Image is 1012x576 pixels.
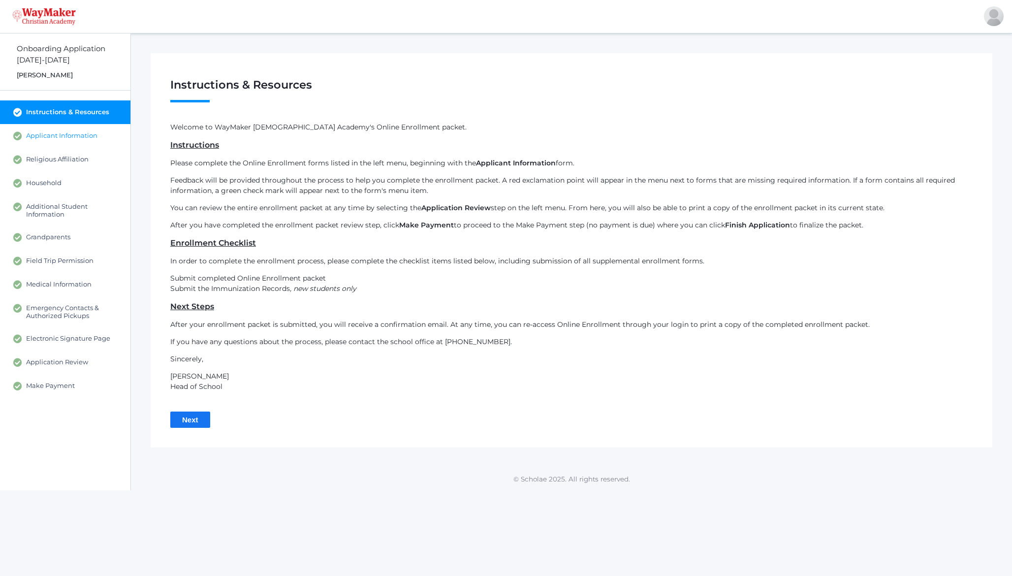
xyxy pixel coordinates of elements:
p: © Scholae 2025. All rights reserved. [131,474,1012,484]
strong: Application Review [421,203,491,212]
span: Instructions & Resources [26,108,109,117]
li: Submit completed Online Enrollment packet [170,273,973,284]
em: , new students only [290,284,356,293]
span: Additional Student Information [26,202,121,218]
div: [DATE]-[DATE] [17,55,130,66]
p: After you have completed the enrollment packet review step, click to proceed to the Make Payment ... [170,220,973,230]
span: Application Review [26,358,88,367]
li: Submit the Immunization Records [170,284,973,294]
u: Next Steps [170,302,214,311]
strong: Finish Application [725,221,790,229]
p: Welcome to WayMaker [DEMOGRAPHIC_DATA] Academy's Online Enrollment packet. [170,122,973,132]
h1: Instructions & Resources [170,79,973,102]
span: Field Trip Permission [26,256,94,265]
p: If you have any questions about the process, please contact the school office at [PHONE_NUMBER]. [170,337,973,347]
strong: Applicant Information [476,159,556,167]
div: [PERSON_NAME] [17,70,130,80]
strong: Make Payment [399,221,454,229]
img: 4_waymaker-logo-stack-white.png [12,8,76,25]
span: Applicant Information [26,131,97,140]
div: Jason Roberts [984,6,1004,26]
span: Religious Affiliation [26,155,89,164]
p: You can review the entire enrollment packet at any time by selecting the step on the left menu. F... [170,203,973,213]
span: Electronic Signature Page [26,334,110,343]
span: Household [26,179,62,188]
span: Grandparents [26,233,70,242]
input: Next [170,412,210,428]
p: [PERSON_NAME] Head of School [170,371,973,392]
p: After your enrollment packet is submitted, you will receive a confirmation email. At any time, yo... [170,320,973,330]
span: Emergency Contacts & Authorized Pickups [26,304,121,320]
p: Feedback will be provided throughout the process to help you complete the enrollment packet. A re... [170,175,973,196]
u: Enrollment Checklist [170,238,256,248]
p: Sincerely, [170,354,973,364]
span: Make Payment [26,382,75,390]
u: Instructions [170,140,219,150]
span: Medical Information [26,280,92,289]
p: Please complete the Online Enrollment forms listed in the left menu, beginning with the form. [170,158,973,168]
p: In order to complete the enrollment process, please complete the checklist items listed below, in... [170,256,973,266]
div: Onboarding Application [17,43,130,55]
